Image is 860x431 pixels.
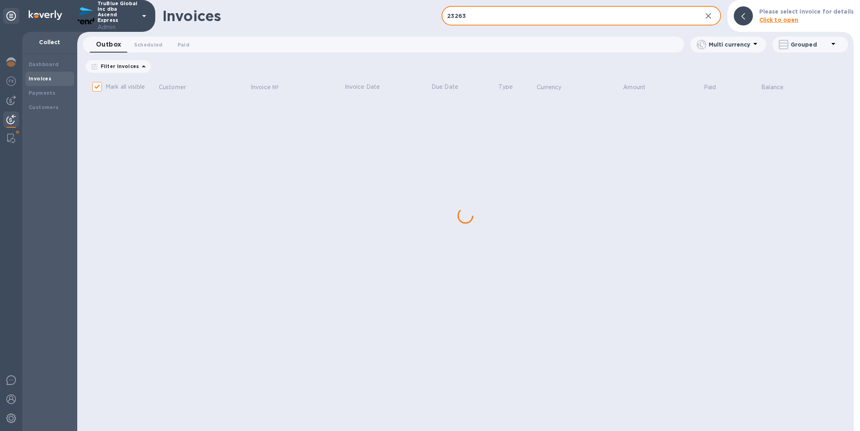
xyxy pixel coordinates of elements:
[759,8,854,15] b: Please select invoice for details
[537,83,561,92] p: Currency
[623,83,645,92] p: Amount
[29,76,51,82] b: Invoices
[29,38,71,46] p: Collect
[29,104,59,110] b: Customers
[178,41,190,49] span: Paid
[623,83,656,92] span: Amount
[29,10,62,20] img: Logo
[432,83,496,91] p: Due Date
[29,61,59,67] b: Dashboard
[704,83,727,92] span: Paid
[345,83,429,91] p: Invoice Date
[159,83,196,92] span: Customer
[106,83,145,91] p: Mark all visible
[759,17,799,23] b: Click to open
[251,83,289,92] span: Invoice №
[6,76,16,86] img: Foreign exchange
[704,83,716,92] p: Paid
[98,1,137,31] p: TruBlue Global Inc dba Ascend Express
[709,41,751,49] p: Multi currency
[29,90,55,96] b: Payments
[159,83,186,92] p: Customer
[98,63,139,70] p: Filter Invoices
[761,83,784,92] p: Balance
[761,83,794,92] span: Balance
[98,23,137,31] p: Admin
[791,41,829,49] p: Grouped
[3,8,19,24] div: Unpin categories
[498,83,534,91] p: Type
[537,83,572,92] span: Currency
[134,41,163,49] span: Scheduled
[96,39,121,50] span: Outbox
[162,8,221,24] h1: Invoices
[251,83,279,92] p: Invoice №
